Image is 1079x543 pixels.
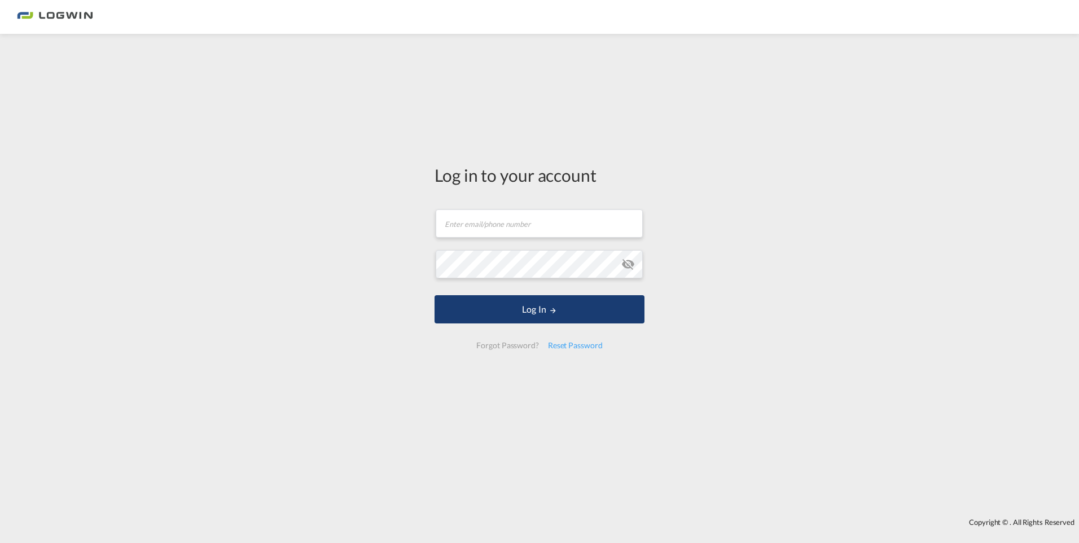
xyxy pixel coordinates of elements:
div: Log in to your account [435,163,644,187]
input: Enter email/phone number [436,209,643,238]
div: Forgot Password? [472,335,543,356]
img: bc73a0e0d8c111efacd525e4c8ad7d32.png [17,5,93,30]
div: Reset Password [543,335,607,356]
button: LOGIN [435,295,644,323]
md-icon: icon-eye-off [621,257,635,271]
